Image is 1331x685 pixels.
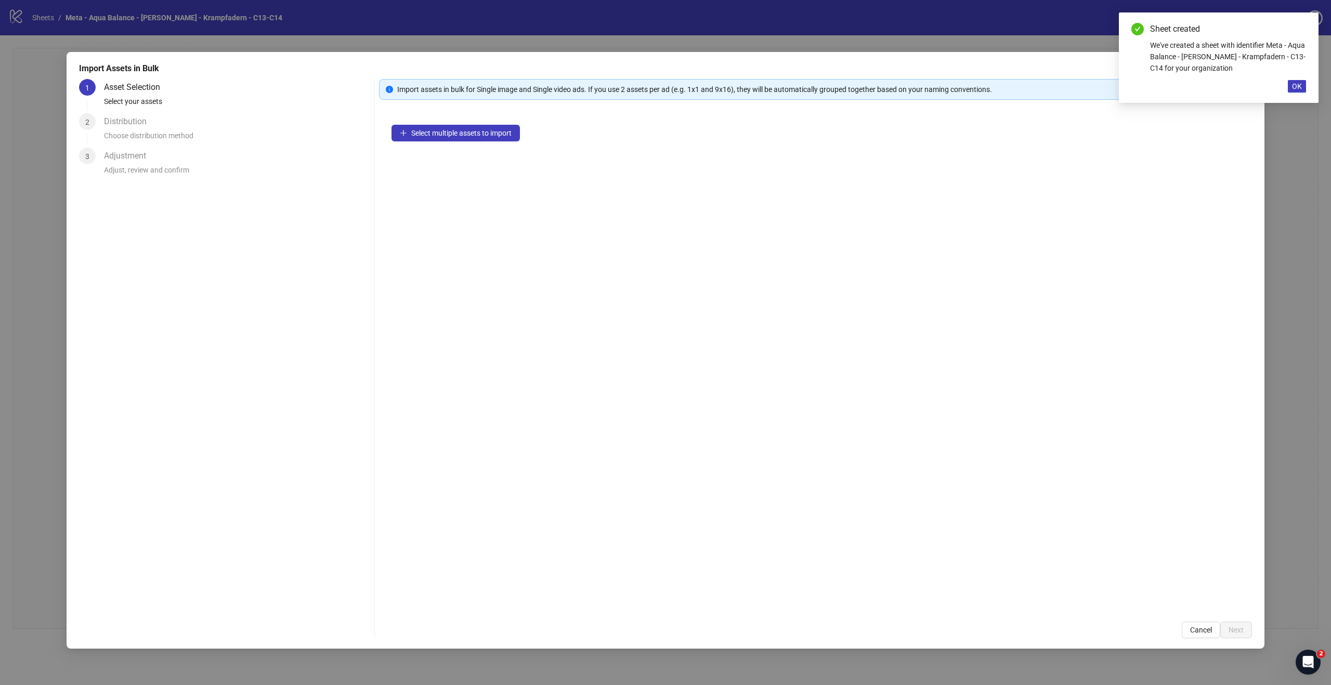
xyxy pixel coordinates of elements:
span: 2 [85,118,89,126]
iframe: Intercom live chat [1296,650,1321,675]
a: Close [1295,23,1306,34]
button: OK [1288,80,1306,93]
div: Asset Selection [104,79,168,96]
span: 3 [85,152,89,161]
span: 2 [1317,650,1325,658]
span: 1 [85,84,89,92]
span: check-circle [1131,23,1144,35]
span: plus [400,129,407,137]
button: Next [1220,622,1252,638]
div: Adjustment [104,148,154,164]
button: Select multiple assets to import [392,125,520,141]
div: We've created a sheet with identifier Meta - Aqua Balance - [PERSON_NAME] - Krampfadern - C13-C14... [1150,39,1306,74]
div: Adjust, review and confirm [104,164,370,182]
div: Import assets in bulk for Single image and Single video ads. If you use 2 assets per ad (e.g. 1x1... [397,84,1245,95]
div: Distribution [104,113,155,130]
button: Cancel [1182,622,1220,638]
span: info-circle [386,86,393,93]
span: OK [1292,82,1302,90]
span: Select multiple assets to import [411,129,512,137]
div: Import Assets in Bulk [79,62,1252,75]
div: Choose distribution method [104,130,370,148]
span: Cancel [1190,626,1212,634]
div: Sheet created [1150,23,1306,35]
div: Select your assets [104,96,370,113]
